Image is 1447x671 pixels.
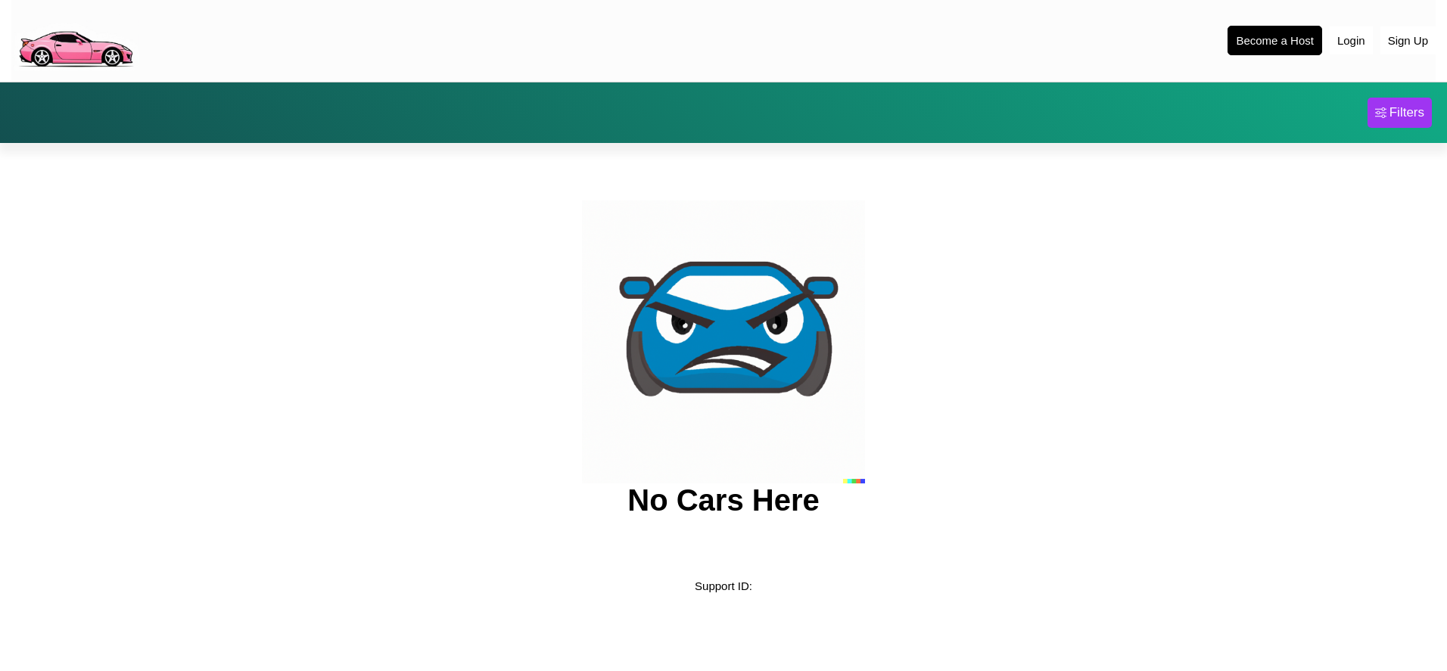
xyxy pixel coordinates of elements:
button: Sign Up [1380,26,1436,54]
img: car [582,200,865,483]
button: Filters [1368,98,1432,128]
img: logo [11,8,139,71]
h2: No Cars Here [627,483,819,517]
button: Become a Host [1228,26,1322,55]
button: Login [1330,26,1373,54]
div: Filters [1389,105,1424,120]
p: Support ID: [695,576,752,596]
